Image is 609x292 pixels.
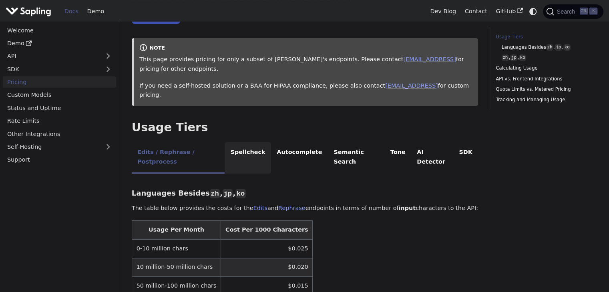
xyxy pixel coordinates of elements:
[278,205,306,211] a: Rephrase
[132,120,478,135] h2: Usage Tiers
[6,6,51,17] img: Sapling.ai
[3,63,100,75] a: SDK
[502,44,592,51] a: Languages Besideszh,jp,ko
[253,205,267,211] a: Edits
[3,154,116,166] a: Support
[3,89,116,101] a: Custom Models
[235,189,245,198] code: ko
[132,142,225,174] li: Edits / Rephrase / Postprocess
[385,82,438,89] a: [EMAIL_ADDRESS]
[491,5,527,18] a: GitHub
[328,142,384,174] li: Semantic Search
[210,189,220,198] code: zh
[563,44,571,51] code: ko
[502,54,592,62] a: zh,jp,ko
[3,102,116,114] a: Status and Uptime
[496,86,595,93] a: Quota Limits vs. Metered Pricing
[3,76,116,88] a: Pricing
[496,64,595,72] a: Calculating Usage
[384,142,411,174] li: Tone
[139,55,472,74] p: This page provides pricing for only a subset of [PERSON_NAME]'s endpoints. Please contact for pri...
[403,56,456,62] a: [EMAIL_ADDRESS]
[139,44,472,53] div: note
[3,38,116,49] a: Demo
[3,50,100,62] a: API
[519,54,526,61] code: ko
[223,189,233,198] code: jp
[460,5,492,18] a: Contact
[221,220,313,239] th: Cost Per 1000 Characters
[6,6,54,17] a: Sapling.ai
[3,141,116,153] a: Self-Hosting
[3,128,116,140] a: Other Integrations
[411,142,453,174] li: AI Detector
[221,239,313,258] td: $0.025
[271,142,328,174] li: Autocomplete
[496,33,595,41] a: Usage Tiers
[496,75,595,83] a: API vs. Frontend Integrations
[132,239,221,258] td: 0-10 million chars
[453,142,478,174] li: SDK
[398,205,416,211] strong: input
[221,258,313,276] td: $0.020
[589,8,597,15] kbd: K
[496,96,595,104] a: Tracking and Managing Usage
[132,220,221,239] th: Usage Per Month
[426,5,460,18] a: Dev Blog
[132,258,221,276] td: 10 million-50 million chars
[546,44,553,51] code: zh
[132,204,478,213] p: The table below provides the costs for the and endpoints in terms of number of characters to the ...
[225,142,271,174] li: Spellcheck
[60,5,83,18] a: Docs
[543,4,603,19] button: Search (Ctrl+K)
[100,50,116,62] button: Expand sidebar category 'API'
[139,81,472,100] p: If you need a self-hosted solution or a BAA for HIPAA compliance, please also contact for custom ...
[3,24,116,36] a: Welcome
[510,54,517,61] code: jp
[83,5,109,18] a: Demo
[554,8,580,15] span: Search
[3,115,116,127] a: Rate Limits
[100,63,116,75] button: Expand sidebar category 'SDK'
[527,6,539,17] button: Switch between dark and light mode (currently system mode)
[502,54,509,61] code: zh
[132,189,478,198] h3: Languages Besides , ,
[555,44,562,51] code: jp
